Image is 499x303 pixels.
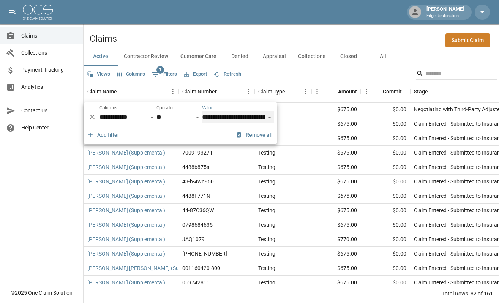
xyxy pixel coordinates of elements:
div: $675.00 [311,146,361,160]
div: $675.00 [311,131,361,146]
a: [PERSON_NAME] (Supplemental) [87,250,165,257]
div: Claim Type [258,81,285,102]
button: Delete [87,111,98,123]
div: $0.00 [361,131,410,146]
button: Remove all [234,128,276,142]
div: Testing [258,178,275,185]
button: Closed [332,47,366,66]
div: $675.00 [311,276,361,290]
a: Submit Claim [445,33,490,47]
div: $675.00 [311,175,361,189]
button: Menu [311,86,323,97]
button: Sort [217,86,227,97]
a: [PERSON_NAME] (Supplemental) [87,221,165,229]
div: 4488b875s [182,163,209,171]
div: $0.00 [361,103,410,117]
div: Testing [258,207,275,214]
button: Views [85,68,112,80]
div: Stage [414,81,428,102]
div: Amount [338,81,357,102]
label: Columns [99,105,117,111]
div: $675.00 [311,204,361,218]
div: Total Rows: 82 of 161 [442,290,493,297]
button: Refresh [212,68,243,80]
div: $675.00 [311,247,361,261]
div: $0.00 [361,160,410,175]
span: 1 [156,66,164,74]
button: Denied [223,47,257,66]
div: Testing [258,163,275,171]
div: Committed Amount [361,81,410,102]
button: Appraisal [257,47,292,66]
a: [PERSON_NAME] (Supplemental) [87,163,165,171]
label: Operator [156,105,174,111]
div: Testing [258,250,275,257]
label: Value [202,105,213,111]
div: $0.00 [361,232,410,247]
div: Claim Name [87,81,117,102]
div: $0.00 [361,247,410,261]
div: 7009193271 [182,149,213,156]
div: Testing [258,192,275,200]
button: open drawer [5,5,20,20]
div: $675.00 [311,261,361,276]
button: Add filter [85,128,122,142]
button: Menu [300,86,311,97]
button: Sort [327,86,338,97]
img: ocs-logo-white-transparent.png [23,5,53,20]
div: $0.00 [361,175,410,189]
div: $0.00 [361,117,410,131]
a: [PERSON_NAME] (Supplemental) [87,178,165,185]
button: Menu [361,86,372,97]
div: $675.00 [311,218,361,232]
a: [PERSON_NAME] (Supplemental) [87,235,165,243]
div: $0.00 [361,218,410,232]
div: $0.00 [361,204,410,218]
button: Active [84,47,118,66]
div: [PERSON_NAME] [423,5,467,19]
div: $675.00 [311,160,361,175]
a: [PERSON_NAME] (Supplemental) [87,279,165,286]
div: 43-h-4wn960 [182,178,214,185]
div: $675.00 [311,103,361,117]
div: Claim Type [254,81,311,102]
span: Claims [21,32,77,40]
div: $770.00 [311,232,361,247]
button: Sort [285,86,296,97]
div: Testing [258,221,275,229]
button: Collections [292,47,332,66]
div: Show filters [84,102,277,144]
div: Testing [258,264,275,272]
button: Select columns [115,68,147,80]
button: Menu [243,86,254,97]
div: Testing [258,235,275,243]
div: $0.00 [361,261,410,276]
a: [PERSON_NAME] (Supplemental) [87,149,165,156]
button: Contractor Review [118,47,174,66]
button: Export [182,68,209,80]
div: dynamic tabs [84,47,499,66]
div: JAQ1079 [182,235,205,243]
div: Committed Amount [383,81,406,102]
a: [PERSON_NAME] (Supplemental) [87,192,165,200]
div: 44-87C36QW [182,207,214,214]
div: Amount [311,81,361,102]
div: Testing [258,149,275,156]
button: Sort [117,86,128,97]
span: Collections [21,49,77,57]
button: Sort [428,86,439,97]
div: $0.00 [361,146,410,160]
span: Help Center [21,124,77,132]
a: [PERSON_NAME] (Supplemental) [87,207,165,214]
button: Sort [372,86,383,97]
div: $675.00 [311,117,361,131]
div: Claim Number [182,81,217,102]
div: © 2025 One Claim Solution [11,289,73,297]
div: 059742811 [182,279,210,286]
div: Search [416,68,497,81]
button: Show filters [150,68,179,80]
span: Payment Tracking [21,66,77,74]
button: Customer Care [174,47,223,66]
div: Claim Name [84,81,178,102]
div: $0.00 [361,276,410,290]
